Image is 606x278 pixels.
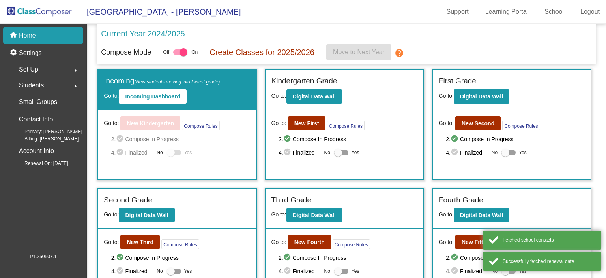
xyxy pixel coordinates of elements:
button: Incoming Dashboard [119,89,186,104]
label: First Grade [439,76,476,87]
p: Create Classes for 2025/2026 [209,46,314,58]
button: Digital Data Wall [454,89,509,104]
span: No [324,149,330,156]
b: New Second [462,120,494,127]
span: No [157,268,163,275]
b: New Fourth [294,239,325,245]
button: New Second [455,116,501,130]
span: On [191,49,198,56]
span: Go to: [439,238,454,246]
b: Digital Data Wall [125,212,168,218]
span: 4. Finalized [111,148,153,157]
span: Primary: [PERSON_NAME] [12,128,82,135]
mat-icon: check_circle [116,267,125,276]
mat-icon: check_circle [116,134,125,144]
mat-icon: check_circle [283,134,293,144]
mat-icon: check_circle [283,253,293,263]
span: Off [163,49,169,56]
a: Logout [574,6,606,18]
mat-icon: home [9,31,19,40]
a: School [538,6,570,18]
mat-icon: check_circle [283,148,293,157]
span: 4. Finalized [111,267,153,276]
span: No [492,149,498,156]
span: Go to: [439,119,454,127]
span: 2. Compose In Progress [279,134,417,144]
mat-icon: settings [9,48,19,58]
a: Learning Portal [479,6,535,18]
mat-icon: check_circle [116,148,125,157]
span: Renewal On: [DATE] [12,160,68,167]
span: Yes [352,267,359,276]
span: No [157,149,163,156]
label: Fourth Grade [439,195,483,206]
b: New Kindergarten [127,120,174,127]
p: Small Groups [19,96,57,108]
span: Yes [352,148,359,157]
span: Yes [519,267,527,276]
span: Go to: [104,238,119,246]
span: 4. Finalized [446,148,488,157]
b: Digital Data Wall [293,93,336,100]
button: Compose Rules [182,121,219,130]
span: Billing: [PERSON_NAME] [12,135,79,142]
span: Move to Next Year [333,49,385,55]
span: 2. Compose In Progress [111,253,250,263]
div: Successfully fetched renewal date [503,258,595,265]
span: Set Up [19,64,38,75]
button: New Fifth [455,235,493,249]
mat-icon: help [395,48,404,58]
span: Go to: [271,93,286,99]
button: Move to Next Year [326,44,391,60]
span: No [324,268,330,275]
span: Go to: [271,119,286,127]
p: Settings [19,48,42,58]
span: Go to: [439,211,454,217]
mat-icon: arrow_right [71,81,80,91]
button: New Fourth [288,235,331,249]
button: Compose Rules [161,239,199,249]
b: New First [294,120,319,127]
mat-icon: check_circle [283,267,293,276]
b: Digital Data Wall [293,212,336,218]
span: 4. Finalized [446,267,488,276]
span: Go to: [271,238,286,246]
span: No [492,268,498,275]
span: 2. Compose In Progress [446,134,585,144]
label: Incoming [104,76,220,87]
span: 4. Finalized [279,148,320,157]
b: New Fifth [462,239,486,245]
button: New Kindergarten [120,116,180,130]
span: Go to: [104,93,119,99]
button: Compose Rules [327,121,365,130]
span: (New students moving into lowest grade) [134,79,220,85]
div: Fetched school contacts [503,236,595,244]
mat-icon: check_circle [451,253,460,263]
span: Go to: [104,211,119,217]
p: Contact Info [19,114,53,125]
button: Digital Data Wall [119,208,174,222]
label: Third Grade [271,195,311,206]
button: Digital Data Wall [454,208,509,222]
span: [GEOGRAPHIC_DATA] - [PERSON_NAME] [79,6,241,18]
b: Incoming Dashboard [125,93,180,100]
span: Go to: [271,211,286,217]
button: Compose Rules [333,239,370,249]
button: New First [288,116,325,130]
mat-icon: check_circle [451,134,460,144]
mat-icon: arrow_right [71,66,80,75]
span: 4. Finalized [279,267,320,276]
p: Current Year 2024/2025 [101,28,185,40]
p: Compose Mode [101,47,151,58]
mat-icon: check_circle [451,148,460,157]
span: 2. Compose In Progress [446,253,585,263]
span: 2. Compose In Progress [111,134,250,144]
span: Yes [519,148,527,157]
b: New Third [127,239,153,245]
b: Digital Data Wall [460,212,503,218]
a: Support [440,6,475,18]
mat-icon: check_circle [116,253,125,263]
span: Go to: [439,93,454,99]
p: Account Info [19,146,54,157]
span: Go to: [104,119,119,127]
